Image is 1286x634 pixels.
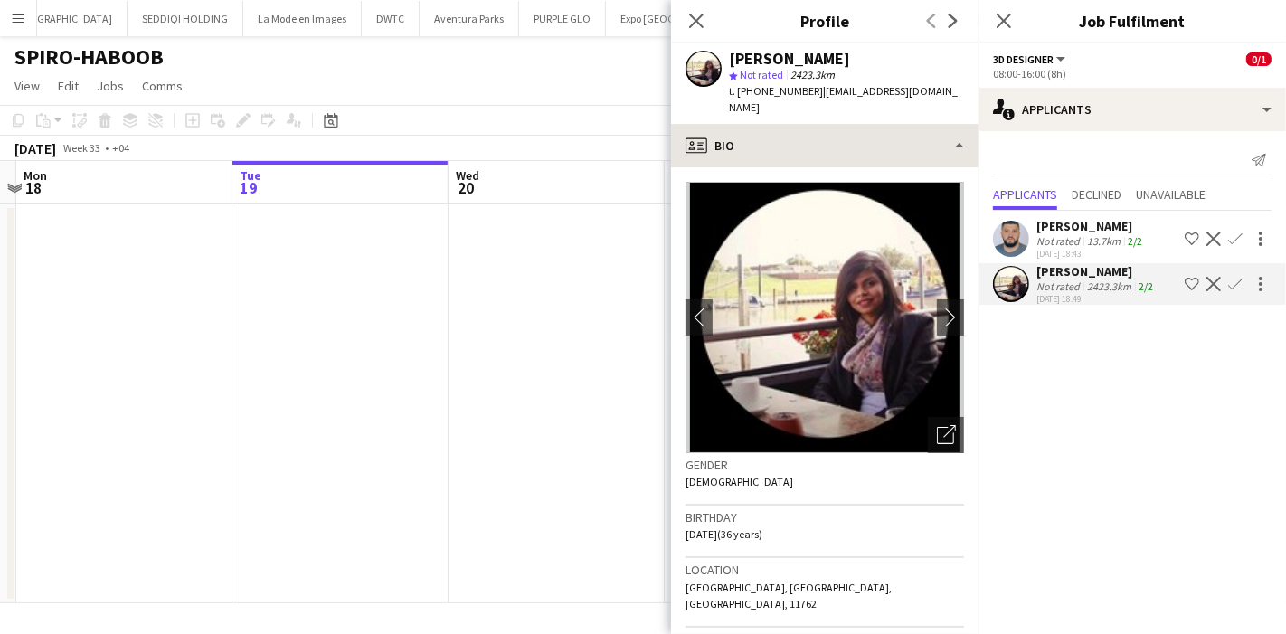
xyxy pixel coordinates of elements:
button: Expo [GEOGRAPHIC_DATA] [606,1,758,36]
button: SEDDIQI HOLDING [128,1,243,36]
button: Aventura Parks [420,1,519,36]
span: Applicants [993,188,1057,201]
span: 0/1 [1246,52,1272,66]
div: Bio [671,124,979,167]
span: 2423.3km [787,68,838,81]
a: Jobs [90,74,131,98]
div: 13.7km [1083,234,1124,248]
h1: SPIRO-HABOOB [14,43,164,71]
a: View [7,74,47,98]
div: [DATE] 18:43 [1036,248,1146,260]
app-skills-label: 2/2 [1128,234,1142,248]
div: [PERSON_NAME] [1036,263,1157,279]
button: PURPLE GLO [519,1,606,36]
div: [PERSON_NAME] [1036,218,1146,234]
span: Edit [58,78,79,94]
span: 18 [21,177,47,198]
div: Applicants [979,88,1286,131]
div: Not rated [1036,234,1083,248]
span: Wed [456,167,479,184]
h3: Gender [686,457,964,473]
span: 3D Designer [993,52,1054,66]
img: Crew avatar or photo [686,182,964,453]
div: 2423.3km [1083,279,1135,293]
button: 3D Designer [993,52,1068,66]
span: t. [PHONE_NUMBER] [729,84,823,98]
span: Not rated [740,68,783,81]
button: La Mode en Images [243,1,362,36]
span: [GEOGRAPHIC_DATA], [GEOGRAPHIC_DATA], [GEOGRAPHIC_DATA], 11762 [686,581,892,610]
h3: Job Fulfilment [979,9,1286,33]
span: Jobs [97,78,124,94]
div: [DATE] [14,139,56,157]
span: [DEMOGRAPHIC_DATA] [686,475,793,488]
a: Comms [135,74,190,98]
h3: Location [686,562,964,578]
app-skills-label: 2/2 [1139,279,1153,293]
div: [PERSON_NAME] [729,51,850,67]
div: [DATE] 18:49 [1036,293,1157,305]
span: Declined [1072,188,1121,201]
div: Not rated [1036,279,1083,293]
span: View [14,78,40,94]
a: Edit [51,74,86,98]
span: Week 33 [60,141,105,155]
span: | [EMAIL_ADDRESS][DOMAIN_NAME] [729,84,958,114]
span: [DATE] (36 years) [686,527,762,541]
div: +04 [112,141,129,155]
span: Tue [240,167,261,184]
div: Open photos pop-in [928,417,964,453]
span: 20 [453,177,479,198]
span: Comms [142,78,183,94]
h3: Birthday [686,509,964,525]
span: Mon [24,167,47,184]
span: Unavailable [1136,188,1206,201]
h3: Profile [671,9,979,33]
div: 08:00-16:00 (8h) [993,67,1272,80]
span: 19 [237,177,261,198]
button: DWTC [362,1,420,36]
span: 21 [669,177,695,198]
